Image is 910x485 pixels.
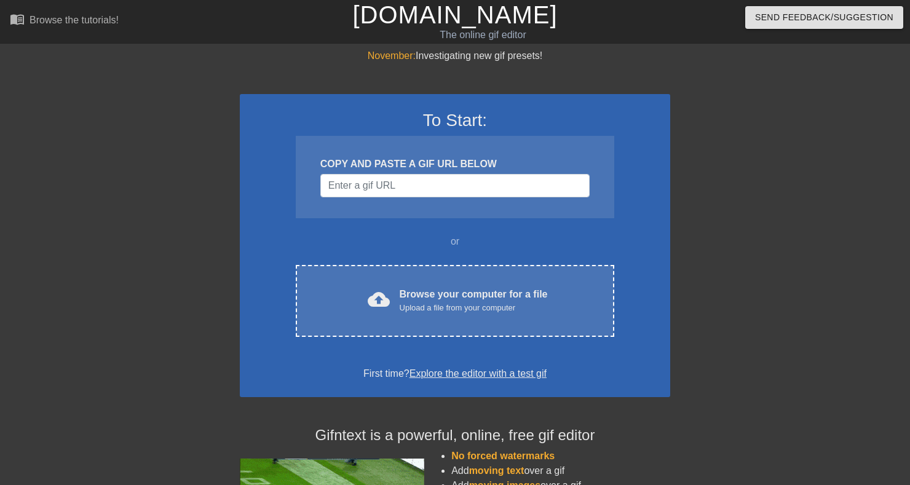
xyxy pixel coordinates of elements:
[400,287,548,314] div: Browse your computer for a file
[451,451,555,461] span: No forced watermarks
[410,368,547,379] a: Explore the editor with a test gif
[451,463,670,478] li: Add over a gif
[10,12,119,31] a: Browse the tutorials!
[352,1,557,28] a: [DOMAIN_NAME]
[368,288,390,310] span: cloud_upload
[240,427,670,444] h4: Gifntext is a powerful, online, free gif editor
[240,49,670,63] div: Investigating new gif presets!
[256,366,654,381] div: First time?
[256,110,654,131] h3: To Start:
[30,15,119,25] div: Browse the tutorials!
[10,12,25,26] span: menu_book
[320,174,590,197] input: Username
[368,50,416,61] span: November:
[309,28,656,42] div: The online gif editor
[745,6,903,29] button: Send Feedback/Suggestion
[400,302,548,314] div: Upload a file from your computer
[755,10,893,25] span: Send Feedback/Suggestion
[272,234,638,249] div: or
[320,157,590,172] div: COPY AND PASTE A GIF URL BELOW
[469,465,524,476] span: moving text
